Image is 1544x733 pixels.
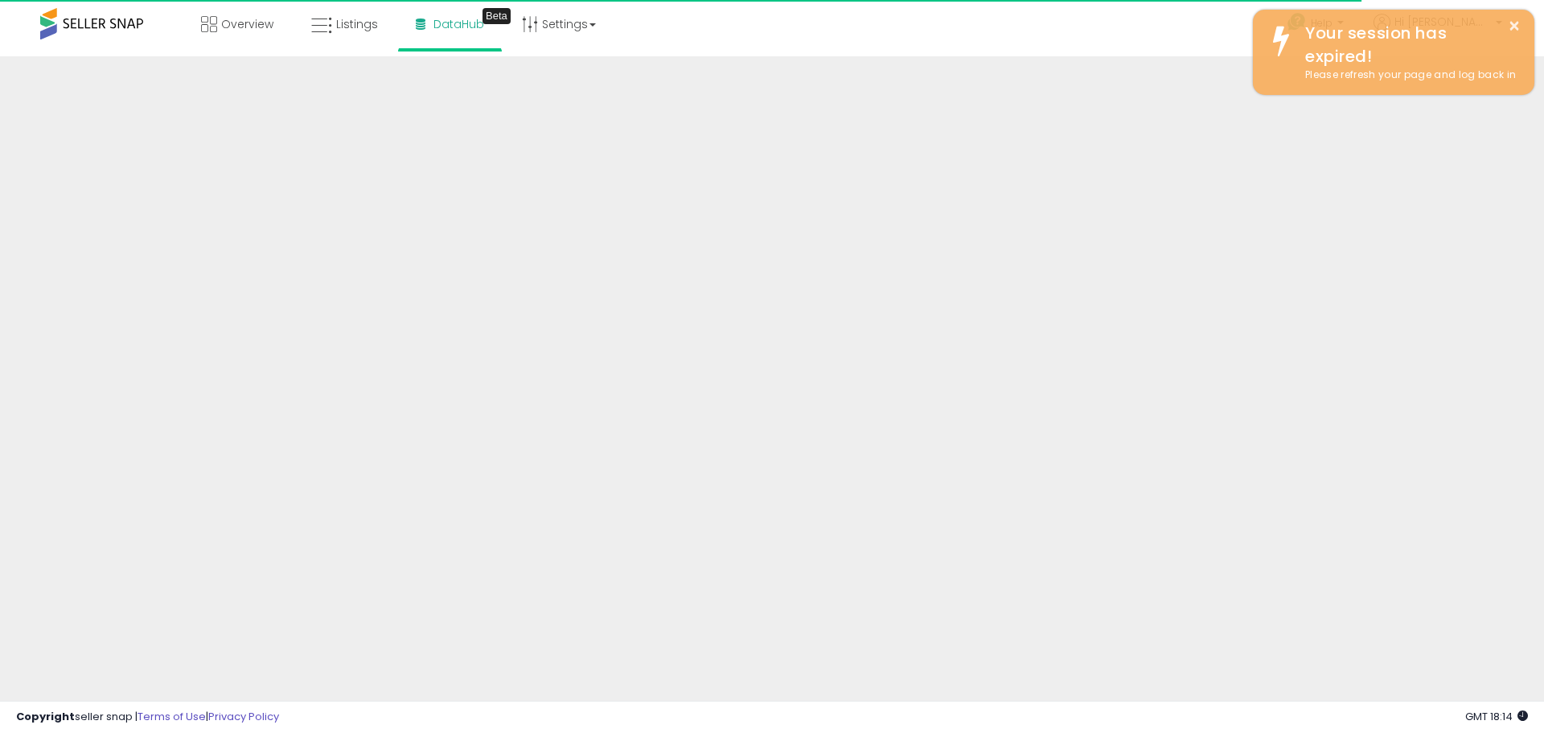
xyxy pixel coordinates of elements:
div: Please refresh your page and log back in [1293,68,1522,83]
span: DataHub [433,16,484,32]
div: Tooltip anchor [482,8,511,24]
a: Privacy Policy [208,709,279,724]
span: Listings [336,16,378,32]
span: 2025-09-17 18:14 GMT [1465,709,1528,724]
div: seller snap | | [16,710,279,725]
button: × [1508,16,1521,36]
a: Terms of Use [138,709,206,724]
span: Overview [221,16,273,32]
div: Your session has expired! [1293,22,1522,68]
strong: Copyright [16,709,75,724]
